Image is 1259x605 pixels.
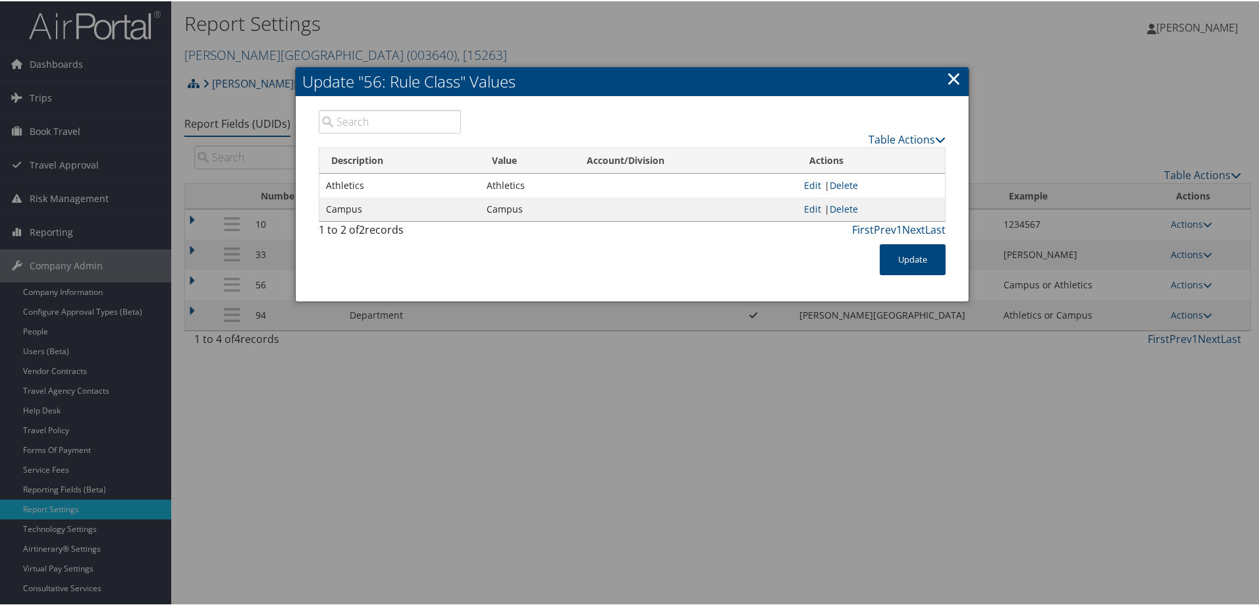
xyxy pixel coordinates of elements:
th: Account/Division: activate to sort column ascending [575,147,797,172]
a: Edit [804,178,821,190]
a: Next [902,221,925,236]
a: Delete [830,201,858,214]
span: 2 [359,221,365,236]
a: Table Actions [869,131,946,145]
a: × [946,64,961,90]
td: | [797,196,945,220]
a: Prev [874,221,896,236]
a: Last [925,221,946,236]
div: 1 to 2 of records [319,221,461,243]
h2: Update "56: Rule Class" Values [296,66,969,95]
a: Delete [830,178,858,190]
td: Campus [319,196,480,220]
th: Actions [797,147,945,172]
input: Search [319,109,461,132]
a: 1 [896,221,902,236]
td: Athletics [319,172,480,196]
a: First [852,221,874,236]
th: Description: activate to sort column descending [319,147,480,172]
td: Campus [480,196,575,220]
a: Edit [804,201,821,214]
th: Value: activate to sort column ascending [480,147,575,172]
td: Athletics [480,172,575,196]
button: Update [880,243,946,274]
td: | [797,172,945,196]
